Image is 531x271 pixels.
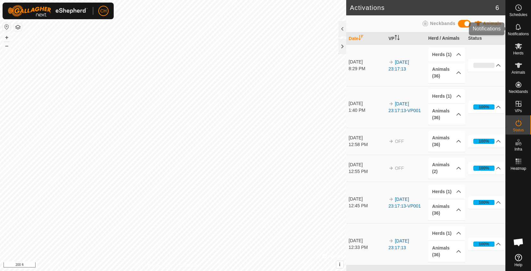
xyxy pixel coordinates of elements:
[479,138,489,144] div: 100%
[483,21,502,26] span: Animals
[349,202,386,209] div: 12:45 PM
[468,196,505,209] p-accordion-header: 100%
[8,5,88,17] img: Gallagher Logo
[473,63,495,68] div: 0%
[428,158,465,179] p-accordion-header: Animals (2)
[3,23,11,31] button: Reset Map
[473,139,495,144] div: 100%
[468,238,505,250] p-accordion-header: 100%
[495,3,499,12] span: 6
[388,238,394,243] img: arrow
[428,104,465,125] p-accordion-header: Animals (36)
[479,165,489,171] div: 100%
[179,263,198,268] a: Contact Us
[349,100,386,107] div: [DATE]
[506,251,531,269] a: Help
[349,135,386,141] div: [DATE]
[513,128,524,132] span: Status
[350,4,495,12] h2: Activations
[514,263,522,267] span: Help
[386,32,426,45] th: VP
[349,196,386,202] div: [DATE]
[349,237,386,244] div: [DATE]
[513,51,523,55] span: Herds
[388,60,409,71] a: [DATE] 23:17:13
[346,32,386,45] th: Date
[428,226,465,241] p-accordion-header: Herds (1)
[473,104,495,110] div: 100%
[395,36,400,41] p-sorticon: Activate to sort
[473,200,495,205] div: 100%
[3,42,11,50] button: –
[336,261,343,268] button: i
[395,139,404,144] span: OFF
[468,135,505,148] p-accordion-header: 100%
[468,59,505,72] p-accordion-header: 0%
[479,241,489,247] div: 100%
[508,32,529,36] span: Notifications
[388,139,394,144] img: arrow
[349,141,386,148] div: 12:58 PM
[388,101,421,113] a: [DATE] 23:17:13-VP001
[473,242,495,247] div: 100%
[466,32,505,45] th: Status
[430,21,455,26] span: Neckbands
[479,199,489,205] div: 100%
[511,70,525,74] span: Animals
[349,59,386,65] div: [DATE]
[358,36,364,41] p-sorticon: Activate to sort
[14,23,22,31] button: Map Layers
[148,263,172,268] a: Privacy Policy
[349,65,386,72] div: 8:29 PM
[426,32,465,45] th: Herd / Animals
[509,90,528,94] span: Neckbands
[349,168,386,175] div: 12:55 PM
[468,101,505,113] p-accordion-header: 100%
[514,147,522,151] span: Infra
[511,167,526,170] span: Heatmap
[428,199,465,220] p-accordion-header: Animals (36)
[100,8,107,14] span: CH
[3,34,11,41] button: +
[388,197,421,209] a: [DATE] 23:17:13-VP001
[349,107,386,114] div: 1:40 PM
[428,241,465,262] p-accordion-header: Animals (36)
[509,233,528,252] div: Open chat
[349,244,386,251] div: 12:33 PM
[473,166,495,171] div: 100%
[428,89,465,103] p-accordion-header: Herds (1)
[395,166,404,171] span: OFF
[428,62,465,83] p-accordion-header: Animals (36)
[509,13,527,17] span: Schedules
[388,60,394,65] img: arrow
[515,109,522,113] span: VPs
[388,238,409,250] a: [DATE] 23:17:13
[479,104,489,110] div: 100%
[388,197,394,202] img: arrow
[388,166,394,171] img: arrow
[339,262,340,267] span: i
[349,161,386,168] div: [DATE]
[428,131,465,152] p-accordion-header: Animals (36)
[428,185,465,199] p-accordion-header: Herds (1)
[468,162,505,175] p-accordion-header: 100%
[428,47,465,62] p-accordion-header: Herds (1)
[388,101,394,106] img: arrow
